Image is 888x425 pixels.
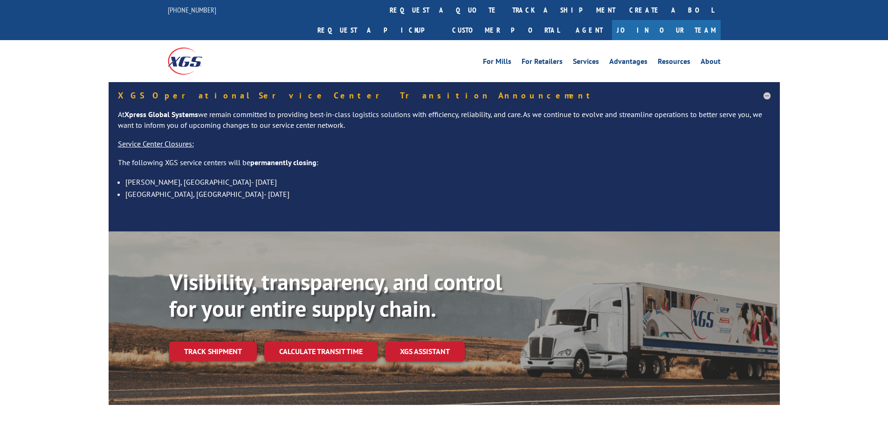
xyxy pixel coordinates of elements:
a: Request a pickup [310,20,445,40]
a: Agent [566,20,612,40]
a: Track shipment [169,341,257,361]
li: [PERSON_NAME], [GEOGRAPHIC_DATA]- [DATE] [125,176,771,188]
a: Customer Portal [445,20,566,40]
a: Resources [658,58,690,68]
b: Visibility, transparency, and control for your entire supply chain. [169,267,502,323]
strong: permanently closing [250,158,317,167]
a: For Mills [483,58,511,68]
u: Service Center Closures: [118,139,194,148]
a: For Retailers [522,58,563,68]
a: [PHONE_NUMBER] [168,5,216,14]
a: Calculate transit time [264,341,378,362]
li: [GEOGRAPHIC_DATA], [GEOGRAPHIC_DATA]- [DATE] [125,188,771,200]
h5: XGS Operational Service Center Transition Announcement [118,91,771,100]
a: XGS ASSISTANT [385,341,465,362]
a: About [701,58,721,68]
a: Advantages [609,58,647,68]
a: Join Our Team [612,20,721,40]
p: At we remain committed to providing best-in-class logistics solutions with efficiency, reliabilit... [118,109,771,139]
strong: Xpress Global Systems [124,110,198,119]
a: Services [573,58,599,68]
p: The following XGS service centers will be : [118,157,771,176]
